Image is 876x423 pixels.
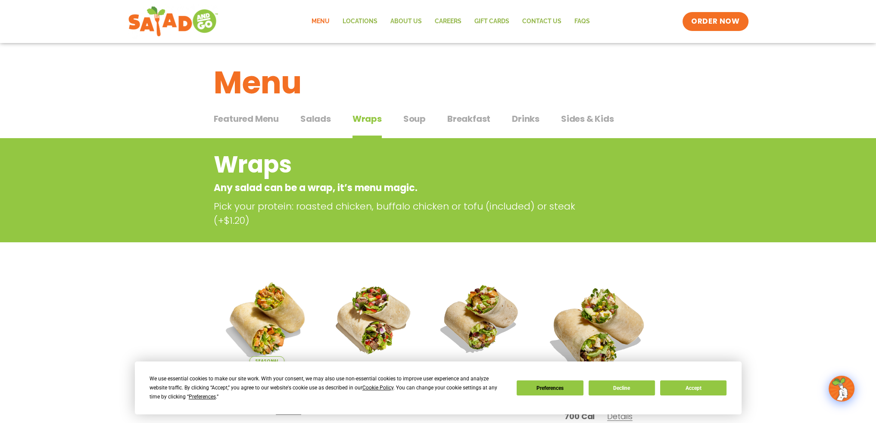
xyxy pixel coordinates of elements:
img: Product photo for BBQ Ranch Wrap [541,272,656,386]
span: Drinks [512,112,539,125]
span: Breakfast [447,112,490,125]
span: Sides & Kids [561,112,614,125]
button: Accept [660,380,726,395]
img: new-SAG-logo-768×292 [128,4,219,39]
span: Cookie Policy [362,385,393,391]
p: Pick your protein: roasted chicken, buffalo chicken or tofu (included) or steak (+$1.20) [214,199,597,228]
a: Locations [336,12,384,31]
a: ORDER NOW [683,12,748,31]
img: Product photo for Fajita Wrap [327,272,421,365]
div: Cookie Consent Prompt [135,361,742,414]
a: Menu [305,12,336,31]
a: Contact Us [516,12,568,31]
a: About Us [384,12,428,31]
span: Salads [300,112,331,125]
span: 700 Cal [564,411,595,422]
span: Wraps [352,112,382,125]
a: GIFT CARDS [468,12,516,31]
span: Preferences [189,394,216,400]
p: Any salad can be a wrap, it’s menu magic. [214,181,593,195]
div: We use essential cookies to make our site work. With your consent, we may also use non-essential ... [150,374,506,401]
button: Preferences [517,380,583,395]
h1: Menu [214,59,663,106]
img: wpChatIcon [829,377,854,401]
div: Tabbed content [214,109,663,139]
a: FAQs [568,12,596,31]
button: Decline [589,380,655,395]
nav: Menu [305,12,596,31]
span: Soup [403,112,426,125]
a: Careers [428,12,468,31]
img: Product photo for Roasted Autumn Wrap [434,272,528,365]
img: Product photo for Southwest Harvest Wrap [220,272,314,365]
span: Details [607,411,633,422]
h2: Wraps [214,147,593,182]
span: Seasonal [249,356,284,365]
span: Featured Menu [214,112,279,125]
span: ORDER NOW [691,16,739,27]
